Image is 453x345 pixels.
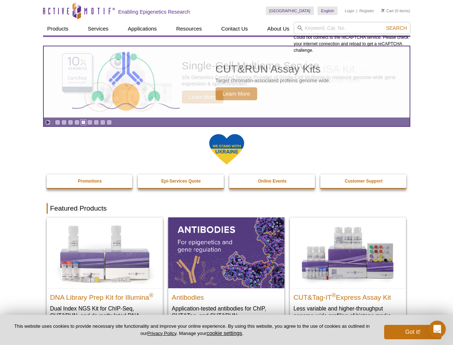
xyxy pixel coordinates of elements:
h2: Enabling Epigenetics Research [118,9,190,15]
a: Go to slide 5 [81,120,86,125]
strong: Online Events [258,179,287,184]
a: Privacy Policy [147,331,176,336]
h2: Antibodies [172,290,281,301]
a: Products [43,22,73,36]
a: Epi-Services Quote [138,174,225,188]
a: Promotions [47,174,133,188]
img: Your Cart [381,9,384,12]
span: Search [386,25,407,31]
li: | [357,6,358,15]
a: All Antibodies Antibodies Application-tested antibodies for ChIP, CUT&Tag, and CUT&RUN. [168,217,284,326]
h2: DNA Library Prep Kit for Illumina [50,290,159,301]
a: About Us [263,22,294,36]
strong: Promotions [78,179,102,184]
input: Keyword, Cat. No. [294,22,410,34]
div: Could not connect to the reCAPTCHA service. Please check your internet connection and reload to g... [294,22,410,54]
img: DNA Library Prep Kit for Illumina [47,217,163,288]
iframe: Intercom live chat [429,321,446,338]
strong: Customer Support [345,179,382,184]
a: CUT&Tag-IT® Express Assay Kit CUT&Tag-IT®Express Assay Kit Less variable and higher-throughput ge... [290,217,406,326]
a: Go to slide 8 [100,120,105,125]
a: Go to slide 2 [61,120,67,125]
a: Toggle autoplay [45,120,51,125]
p: Dual Index NGS Kit for ChIP-Seq, CUT&RUN, and ds methylated DNA assays. [50,305,159,327]
h2: CUT&Tag-IT Express Assay Kit [293,290,402,301]
a: [GEOGRAPHIC_DATA] [266,6,314,15]
img: CUT&Tag-IT® Express Assay Kit [290,217,406,288]
sup: ® [332,292,336,298]
a: Customer Support [320,174,407,188]
p: Application-tested antibodies for ChIP, CUT&Tag, and CUT&RUN. [172,305,281,319]
button: cookie settings [207,330,242,336]
a: Cart [381,8,394,13]
a: DNA Library Prep Kit for Illumina DNA Library Prep Kit for Illumina® Dual Index NGS Kit for ChIP-... [47,217,163,333]
p: Less variable and higher-throughput genome-wide profiling of histone marks​. [293,305,402,319]
img: We Stand With Ukraine [209,133,245,165]
button: Got it! [384,325,442,339]
strong: Epi-Services Quote [161,179,201,184]
a: English [317,6,338,15]
a: Resources [172,22,206,36]
a: Applications [123,22,161,36]
li: (0 items) [381,6,410,15]
button: Search [384,25,409,31]
a: Go to slide 3 [68,120,73,125]
a: Login [345,8,354,13]
a: Contact Us [217,22,252,36]
h2: Featured Products [47,203,407,214]
a: Go to slide 6 [87,120,93,125]
p: This website uses cookies to provide necessary site functionality and improve your online experie... [11,323,372,337]
img: All Antibodies [168,217,284,288]
a: Services [84,22,113,36]
a: Online Events [229,174,316,188]
a: Register [359,8,374,13]
a: Go to slide 4 [74,120,80,125]
a: Go to slide 9 [107,120,112,125]
sup: ® [149,292,154,298]
a: Go to slide 7 [94,120,99,125]
a: Go to slide 1 [55,120,60,125]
